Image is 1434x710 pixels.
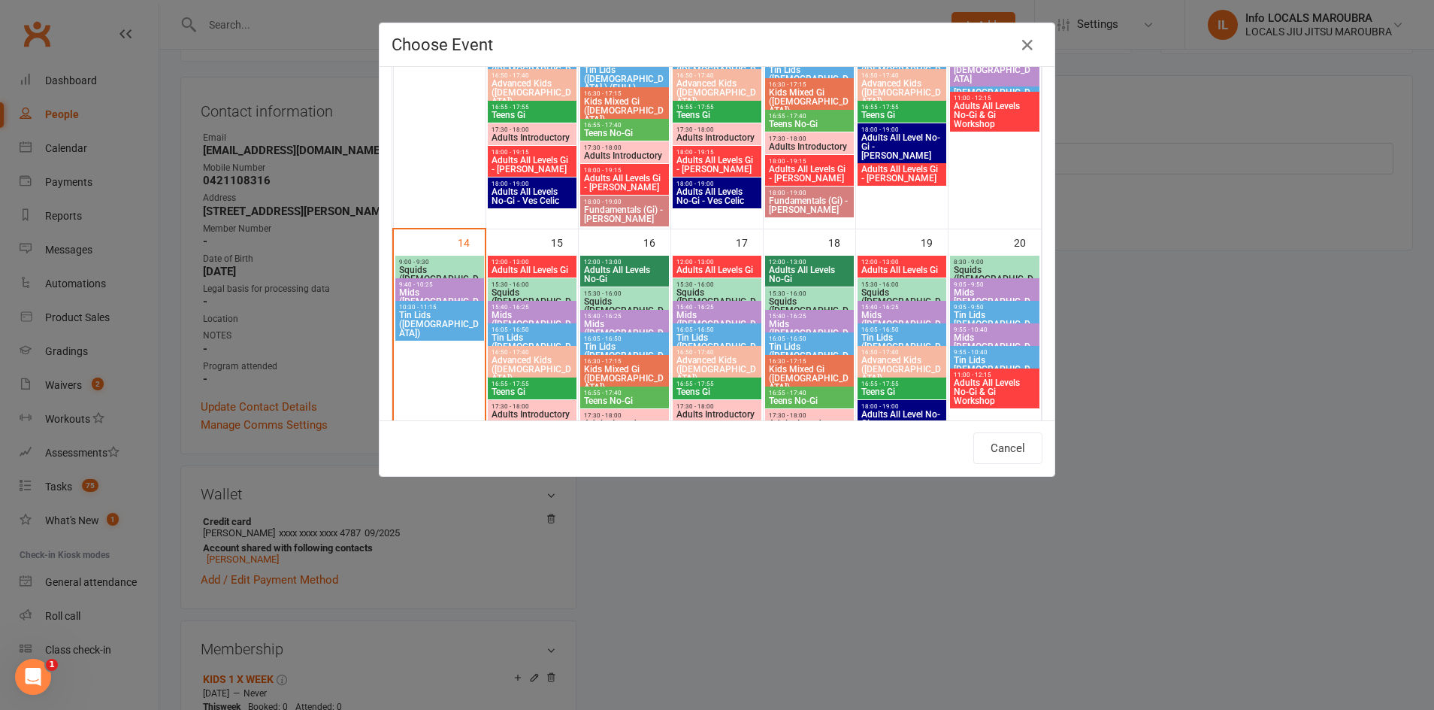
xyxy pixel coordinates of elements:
span: Did that answer your question? [53,53,219,65]
div: 17 [736,229,763,254]
span: Kids Mixed Gi ([DEMOGRAPHIC_DATA]) [768,88,851,115]
div: [PERSON_NAME] [53,68,141,83]
div: [PERSON_NAME] [53,402,141,417]
span: 15:30 - 16:00 [861,281,943,288]
span: 12:00 - 13:00 [861,259,943,265]
span: 17:30 - 18:00 [491,403,573,410]
span: 9:05 - 9:50 [953,304,1037,311]
button: Help [201,469,301,529]
span: Adults All Levels No-Gi - Ves Celic [491,187,573,205]
span: Adults All Levels No-Gi & Gi Workshop [953,378,1037,405]
span: Tin Lids ([DEMOGRAPHIC_DATA].) [491,333,573,360]
span: Messages [121,507,179,517]
span: Mids ([DEMOGRAPHIC_DATA].) [861,311,943,338]
span: 18:00 - 19:15 [491,149,573,156]
span: Advanced Kids ([DEMOGRAPHIC_DATA]) [861,356,943,383]
span: 16:55 - 17:55 [491,104,573,111]
span: Fundamentals (Gi) - [PERSON_NAME] [583,205,666,223]
span: 15:30 - 16:00 [491,281,573,288]
span: 15:30 - 16:00 [583,290,666,297]
span: 18:00 - 19:15 [768,158,851,165]
span: 17:30 - 18:00 [768,412,851,419]
span: Adults Introductory [676,410,758,419]
div: • [DATE] [144,457,186,473]
span: 8:30 - 9:00 [953,259,1037,265]
button: Cancel [973,432,1042,464]
span: 15:40 - 16:25 [491,304,573,311]
span: 10:30 - 11:15 [398,304,481,311]
span: Tin Lids [DEMOGRAPHIC_DATA] [953,356,1037,383]
span: Adults All Levels Gi [676,265,758,275]
span: Teens Gi [491,111,573,120]
span: Squids ([DEMOGRAPHIC_DATA].) [583,297,666,324]
h1: Messages [111,7,192,32]
span: Adults All Levels Gi - [PERSON_NAME] [768,165,851,183]
span: Squids ([DEMOGRAPHIC_DATA].) [861,288,943,315]
span: Adults All Levels Gi - [PERSON_NAME] [676,156,758,174]
span: Tin Lids ([DEMOGRAPHIC_DATA].) [583,342,666,369]
span: 15:40 - 16:25 [768,313,851,320]
span: Teens No-Gi [768,396,851,405]
span: Squids ([DEMOGRAPHIC_DATA].) [953,265,1037,293]
span: 16:55 - 17:55 [491,381,573,387]
span: Teens No-Gi [768,120,851,129]
span: Teens Gi [861,111,943,120]
button: Close [1015,33,1039,57]
span: 16:50 - 17:40 [491,349,573,356]
span: 18:00 - 19:00 [676,181,758,187]
div: 16 [643,229,670,254]
span: 16:30 - 17:15 [583,90,666,97]
span: Adults All Levels No-Gi - Ves Celic [676,187,758,205]
span: Mids ([DEMOGRAPHIC_DATA].) [491,311,573,338]
div: [PERSON_NAME] [53,457,141,473]
span: Squids ([DEMOGRAPHIC_DATA].) [676,288,758,315]
span: Home [35,507,65,517]
span: Kids Mixed Gi ([DEMOGRAPHIC_DATA]) [768,365,851,392]
span: 16:55 - 17:55 [861,104,943,111]
span: 9:55 - 10:40 [953,326,1037,333]
span: Advanced Kids ([DEMOGRAPHIC_DATA]) [491,79,573,106]
span: 9:05 - 9:50 [953,281,1037,288]
span: 11:00 - 12:15 [953,372,1037,378]
span: Was that helpful? [53,220,145,232]
span: Squids ([DEMOGRAPHIC_DATA].) [491,288,573,315]
span: 16:50 - 17:40 [676,72,758,79]
span: Adults All Levels Gi - [PERSON_NAME] [491,156,573,174]
span: Adults Introductory [583,419,666,428]
span: 15:40 - 16:25 [676,304,758,311]
span: 17:30 - 18:00 [583,412,666,419]
span: Adults All Level No-Gi - [PERSON_NAME] [861,133,943,160]
div: • [DATE] [144,290,186,306]
span: Adults Introductory [768,419,851,428]
img: Profile image for Toby [17,220,47,250]
span: 16:50 - 17:40 [491,72,573,79]
span: Adults All Levels No-Gi & Gi Workshop [953,102,1037,129]
span: 16:30 - 17:15 [768,81,851,88]
span: Fundamentals (Gi) - [PERSON_NAME] [768,196,851,214]
span: 9:00 - 9:30 [398,259,481,265]
span: Adults Introductory [491,133,573,142]
span: 16:55 - 17:55 [861,381,943,387]
span: 16:50 - 17:40 [676,349,758,356]
span: Adults All Levels No-Gi [768,265,851,284]
div: • [DATE] [144,402,186,417]
span: Adults Introductory [583,151,666,160]
span: Teens Gi [861,387,943,396]
button: Messages [100,469,200,529]
iframe: Intercom live chat [15,659,51,695]
span: 18:00 - 19:15 [583,167,666,174]
div: • 23h ago [144,179,192,195]
div: [PERSON_NAME] [53,235,141,250]
span: 17:30 - 18:00 [491,126,573,133]
span: Kids Mixed Gi ([DEMOGRAPHIC_DATA]) [583,365,666,392]
span: 17:30 - 18:00 [768,135,851,142]
img: Profile image for Toby [17,442,47,472]
span: 18:00 - 19:15 [676,149,758,156]
span: Squids ([DEMOGRAPHIC_DATA]) [398,265,481,293]
img: Profile image for Toby [17,53,47,83]
span: 16:55 - 17:40 [583,122,666,129]
span: 15:40 - 16:25 [861,304,943,311]
span: Tin Lids [DEMOGRAPHIC_DATA] [953,311,1037,338]
span: Adults Introductory [491,410,573,419]
span: Tin Lids ([DEMOGRAPHIC_DATA].) [768,342,851,369]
